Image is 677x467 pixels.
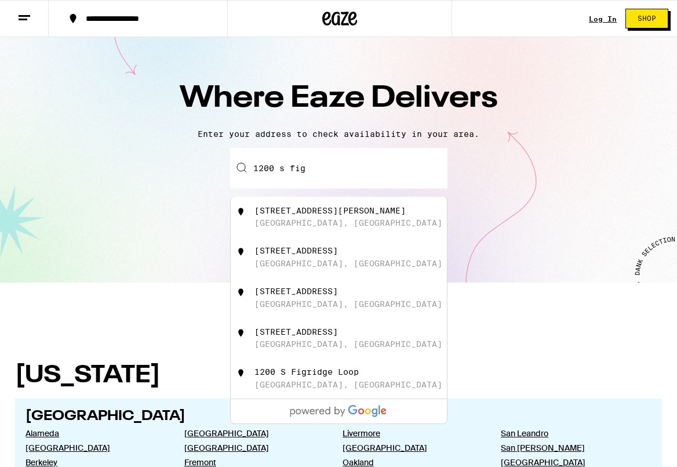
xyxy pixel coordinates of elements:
[254,327,338,336] div: [STREET_ADDRESS]
[12,129,665,139] p: Enter your address to check availability in your area.
[589,15,617,23] a: Log In
[235,327,247,339] img: 1200 South Figridge Road
[254,218,442,227] div: [GEOGRAPHIC_DATA], [GEOGRAPHIC_DATA]
[343,443,482,453] a: [GEOGRAPHIC_DATA]
[235,246,247,258] img: 1200 S Fig St
[136,78,541,120] h1: Where Eaze Delivers
[184,443,324,453] a: [GEOGRAPHIC_DATA]
[254,246,338,255] div: [STREET_ADDRESS]
[638,15,656,22] span: Shop
[26,428,165,439] a: Alameda
[26,443,165,453] a: [GEOGRAPHIC_DATA]
[254,287,338,296] div: [STREET_ADDRESS]
[230,148,447,189] input: Enter your delivery address
[235,206,247,218] img: 1200 South Figueroa Street
[501,443,640,453] a: San [PERSON_NAME]
[254,299,442,309] div: [GEOGRAPHIC_DATA], [GEOGRAPHIC_DATA]
[184,428,324,439] a: [GEOGRAPHIC_DATA]
[617,9,677,28] a: Shop
[254,206,406,215] div: [STREET_ADDRESS][PERSON_NAME]
[501,428,640,439] a: San Leandro
[235,287,247,298] img: 1200 S Fig St
[625,9,668,28] button: Shop
[343,428,482,439] a: Livermore
[26,410,651,423] h2: [GEOGRAPHIC_DATA]
[254,339,442,349] div: [GEOGRAPHIC_DATA], [GEOGRAPHIC_DATA]
[254,259,442,268] div: [GEOGRAPHIC_DATA], [GEOGRAPHIC_DATA]
[7,8,83,17] span: Hi. Need any help?
[15,364,663,388] h1: [US_STATE]
[254,367,359,377] div: 1200 S Figridge Loop
[254,380,442,389] div: [GEOGRAPHIC_DATA], [GEOGRAPHIC_DATA]
[235,367,247,379] img: 1200 S Figridge Loop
